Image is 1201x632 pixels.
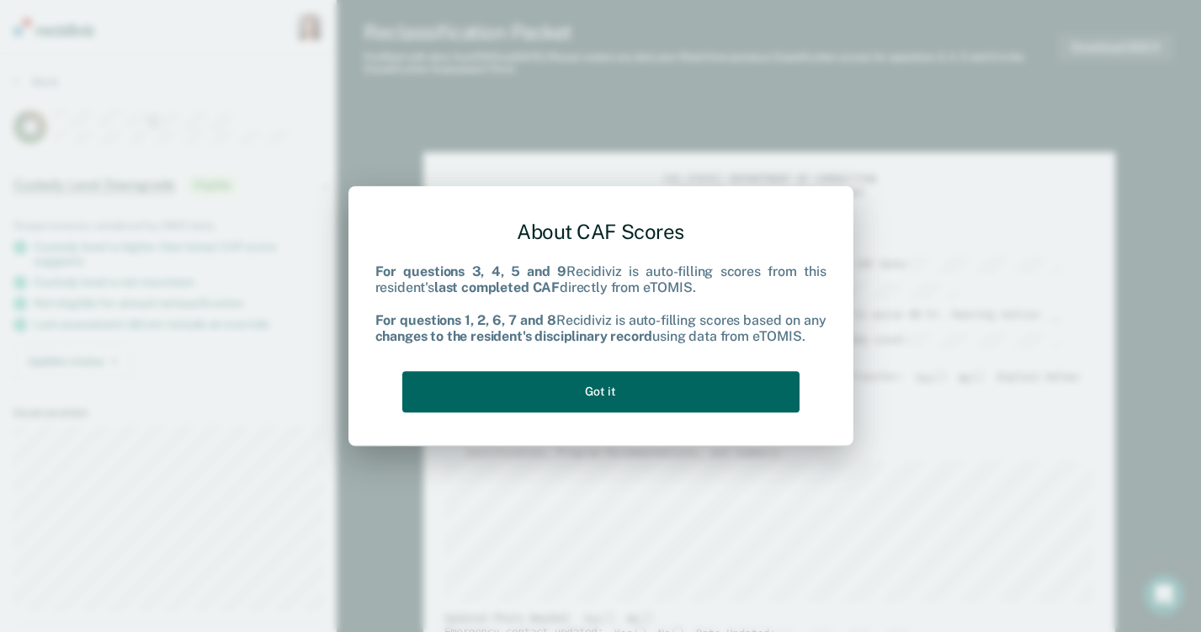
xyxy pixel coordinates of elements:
[375,328,653,344] b: changes to the resident's disciplinary record
[434,280,560,296] b: last completed CAF
[375,264,826,345] div: Recidiviz is auto-filling scores from this resident's directly from eTOMIS. Recidiviz is auto-fil...
[402,371,800,412] button: Got it
[375,312,556,328] b: For questions 1, 2, 6, 7 and 8
[375,264,567,280] b: For questions 3, 4, 5 and 9
[375,206,826,258] div: About CAF Scores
